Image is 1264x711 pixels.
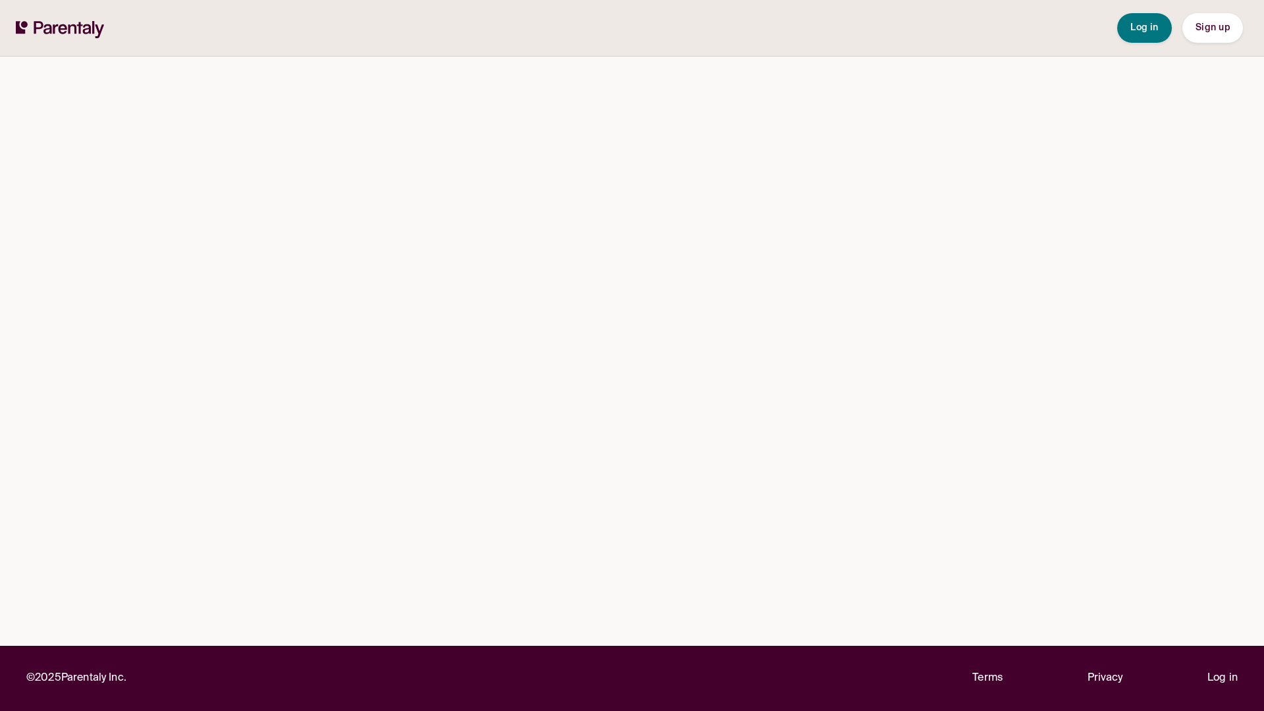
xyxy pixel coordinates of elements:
span: Sign up [1196,23,1230,32]
p: © 2025 Parentaly Inc. [26,670,126,687]
button: Log in [1117,13,1172,43]
span: Log in [1130,23,1159,32]
a: Terms [972,670,1003,687]
button: Sign up [1182,13,1243,43]
a: Log in [1207,670,1238,687]
a: Privacy [1088,670,1123,687]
